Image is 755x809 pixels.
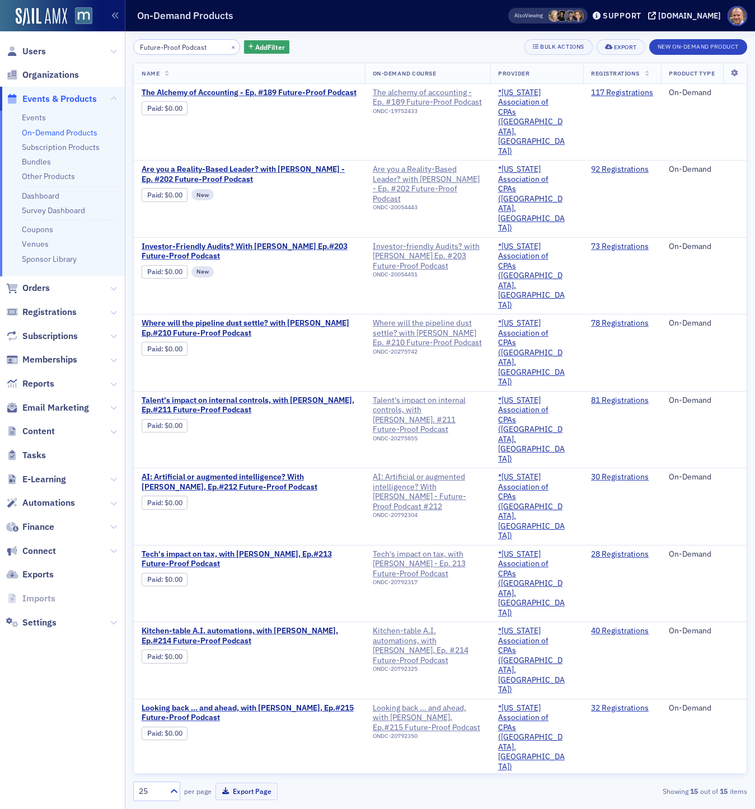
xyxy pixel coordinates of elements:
[591,164,649,175] a: 92 Registrations
[669,69,715,77] span: Product Type
[6,354,77,366] a: Memberships
[22,112,46,123] a: Events
[142,265,187,279] div: Paid: 75 - $0
[498,472,575,541] a: *[US_STATE] Association of CPAs ([GEOGRAPHIC_DATA], [GEOGRAPHIC_DATA])
[591,396,649,406] a: 81 Registrations
[688,786,700,796] strong: 15
[22,239,49,249] a: Venues
[564,10,576,22] span: Mary Beth Halpern
[373,69,436,77] span: On-Demand Course
[591,88,653,98] a: 117 Registrations
[669,626,739,636] div: On-Demand
[147,498,161,507] a: Paid
[373,107,482,115] div: ONDC-19752433
[373,396,482,435] a: Talent's impact on internal controls, with [PERSON_NAME]. #211 Future-Proof Podcast
[142,727,187,740] div: Paid: 32 - $0
[215,783,278,800] button: Export Page
[22,224,53,234] a: Coupons
[548,10,560,22] span: Rebekah Olson
[669,88,739,98] div: On-Demand
[147,729,161,737] a: Paid
[498,69,529,77] span: Provider
[514,12,525,19] div: Also
[142,703,357,723] a: Looking back ... and ahead, with [PERSON_NAME], Ep.#215 Future-Proof Podcast
[142,549,357,569] span: Tech's impact on tax, with Andrew Hatfield, Ep.#213 Future-Proof Podcast
[147,345,161,353] a: Paid
[373,271,482,278] div: ONDC-20054451
[524,39,592,55] button: Bulk Actions
[137,9,233,22] h1: On-Demand Products
[373,549,482,579] div: Tech's impact on tax, with [PERSON_NAME] - Ep. 213 Future-Proof Podcast
[165,652,182,661] span: $0.00
[147,575,165,584] span: :
[22,191,59,201] a: Dashboard
[165,104,182,112] span: $0.00
[6,449,46,462] a: Tasks
[142,549,357,569] a: Tech's impact on tax, with [PERSON_NAME], Ep.#213 Future-Proof Podcast
[142,342,187,355] div: Paid: 79 - $0
[22,330,78,342] span: Subscriptions
[142,703,357,723] span: Looking back ... and ahead, with Barry Melancon, Ep.#215 Future-Proof Podcast
[142,88,357,98] a: The Alchemy of Accounting - Ep. #189 Future-Proof Podcast
[591,69,640,77] span: Registrations
[718,786,730,796] strong: 15
[6,330,78,342] a: Subscriptions
[540,44,584,50] div: Bulk Actions
[550,786,747,796] div: Showing out of items
[22,568,54,581] span: Exports
[165,345,182,353] span: $0.00
[498,164,575,233] a: *[US_STATE] Association of CPAs ([GEOGRAPHIC_DATA], [GEOGRAPHIC_DATA])
[591,242,649,252] a: 73 Registrations
[165,267,182,276] span: $0.00
[147,267,165,276] span: :
[16,8,67,26] img: SailAMX
[556,10,568,22] span: Lauren McDonough
[142,318,357,338] span: Where will the pipeline dust settle? with Lexy Kessler Ep.#210 Future-Proof Podcast
[373,204,482,211] div: ONDC-20054443
[22,378,54,390] span: Reports
[244,40,290,54] button: AddFilter
[22,473,66,486] span: E-Learning
[22,93,97,105] span: Events & Products
[373,88,482,107] a: The alchemy of accounting - Ep. #189 Future-Proof Podcast
[373,511,482,519] div: ONDC-20792304
[669,549,739,559] div: On-Demand
[591,703,649,713] a: 32 Registrations
[373,665,482,672] div: ONDC-20792325
[614,44,637,50] div: Export
[6,592,55,605] a: Imports
[142,396,357,415] a: Talent's impact on internal controls, with [PERSON_NAME], Ep.#211 Future-Proof Podcast
[373,626,482,665] a: Kitchen-table A.I. automations, with [PERSON_NAME], Ep. #214 Future-Proof Podcast
[498,242,575,311] a: *[US_STATE] Association of CPAs ([GEOGRAPHIC_DATA], [GEOGRAPHIC_DATA])
[142,396,357,415] span: Talent's impact on internal controls, with Dr. Rebecca Hann, Ep.#211 Future-Proof Podcast
[373,435,482,442] div: ONDC-20275855
[669,242,739,252] div: On-Demand
[373,164,482,204] div: Are you a Reality-Based Leader? with [PERSON_NAME] - Ep. #202 Future-Proof Podcast
[373,732,482,740] div: ONDC-20792350
[373,318,482,348] a: Where will the pipeline dust settle? with [PERSON_NAME] Ep. #210 Future-Proof Podcast
[669,396,739,406] div: On-Demand
[22,521,54,533] span: Finance
[514,12,543,20] span: Viewing
[22,142,100,152] a: Subscription Products
[373,472,482,511] div: AI: Artificial or augmented intelligence? With [PERSON_NAME] - Future-Proof Podcast #212
[165,191,182,199] span: $0.00
[142,242,357,261] a: Investor-Friendly Audits? With [PERSON_NAME] Ep.#203 Future-Proof Podcast
[669,472,739,482] div: On-Demand
[669,318,739,328] div: On-Demand
[191,266,214,277] div: New
[228,41,238,51] button: ×
[142,626,357,646] a: Kitchen-table A.I. automations, with [PERSON_NAME], Ep.#214 Future-Proof Podcast
[658,11,721,21] div: [DOMAIN_NAME]
[22,69,79,81] span: Organizations
[67,7,92,26] a: View Homepage
[22,128,97,138] a: On-Demand Products
[147,575,161,584] a: Paid
[22,306,77,318] span: Registrations
[147,345,165,353] span: :
[139,786,163,797] div: 25
[147,267,161,276] a: Paid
